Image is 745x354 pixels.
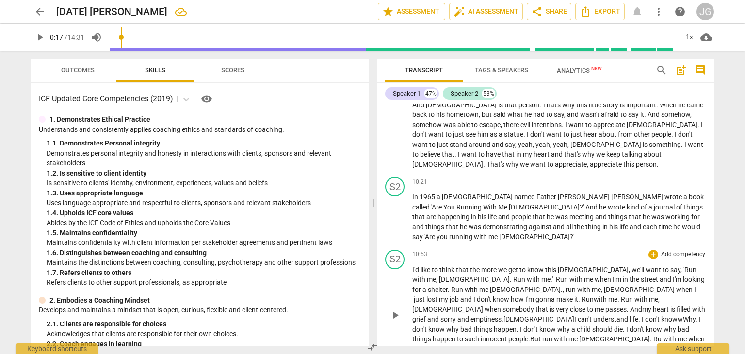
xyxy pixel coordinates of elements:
[695,64,706,76] span: comment
[488,213,498,221] span: life
[580,111,601,118] span: wasn't
[570,233,573,241] span: ?
[47,148,361,168] p: Demonstrates personal integrity and honesty in interactions with clients, sponsors and relevant s...
[641,203,648,211] span: of
[47,248,361,258] div: 1. 6. Distinguishes between coaching and consulting
[432,266,439,274] span: to
[412,193,420,201] span: In
[507,111,524,118] span: what
[550,141,553,148] span: ,
[689,193,704,201] span: book
[687,101,703,109] span: came
[651,213,665,221] span: was
[388,307,403,323] button: Play
[684,203,703,211] span: things
[412,111,428,118] span: back
[47,238,361,248] p: Maintains confidentiality with client information per stakeholder agreements and pertinent laws
[456,266,470,274] span: that
[437,193,442,201] span: a
[502,150,516,158] span: that
[469,141,492,148] span: around
[557,67,602,74] span: Analytics
[437,213,471,221] span: happening
[482,89,495,98] div: 53%
[546,111,554,118] span: to
[582,150,596,158] span: why
[490,130,499,138] span: as
[608,213,629,221] span: things
[385,177,405,196] div: Change speaker
[648,203,654,211] span: a
[428,130,445,138] span: want
[551,150,564,158] span: and
[481,266,498,274] span: more
[488,233,499,241] span: me
[568,121,585,129] span: want
[382,6,441,17] span: Assessment
[446,223,460,231] span: that
[696,3,714,20] button: JG
[533,141,535,148] span: ,
[453,6,465,17] span: auto_fix_high
[412,213,426,221] span: that
[659,223,673,231] span: time
[201,93,212,105] span: visibility
[492,141,505,148] span: and
[564,111,567,118] span: ,
[627,121,697,129] span: [DEMOGRAPHIC_DATA]
[453,130,466,138] span: just
[676,203,684,211] span: of
[47,257,361,268] p: Maintains the distinctions between coaching, consulting, psychotherapy and other support professions
[527,3,571,20] button: Share
[643,141,649,148] span: is
[426,101,498,109] span: [DEMOGRAPHIC_DATA]
[660,101,678,109] span: When
[405,66,443,74] span: Transcript
[648,111,661,118] span: And
[533,111,546,118] span: had
[558,266,629,274] span: [DEMOGRAPHIC_DATA]
[520,121,532,129] span: evil
[603,101,620,109] span: story
[479,121,501,129] span: escape
[632,266,646,274] span: we'll
[585,223,602,231] span: thing
[508,266,519,274] span: get
[498,101,504,109] span: is
[571,130,583,138] span: just
[681,141,684,148] span: .
[471,213,478,221] span: in
[630,223,643,231] span: and
[629,213,643,221] span: that
[665,213,691,221] span: working
[547,161,555,168] span: to
[412,130,428,138] span: don't
[623,161,636,168] span: this
[654,203,676,211] span: journal
[486,150,502,158] span: have
[499,233,570,241] span: [DEMOGRAPHIC_DATA]
[412,203,431,211] span: called
[367,341,378,353] span: compare_arrows
[504,101,518,109] span: that
[429,141,437,148] span: to
[477,130,490,138] span: him
[442,193,514,201] span: [DEMOGRAPHIC_DATA]
[515,141,518,148] span: ,
[567,141,570,148] span: ,
[50,33,63,41] span: 0:17
[426,213,437,221] span: are
[91,32,102,43] span: volume_up
[437,141,450,148] span: just
[506,161,520,168] span: why
[499,130,504,138] span: a
[643,213,651,221] span: he
[449,233,474,241] span: running
[660,250,706,259] p: Add competency
[678,130,693,138] span: don't
[693,63,708,78] button: Show/Hide comments
[653,6,664,17] span: more_vert
[442,150,454,158] span: that
[65,33,84,41] span: / 14:31
[47,178,361,188] p: Is sensitive to clients' identity, environment, experiences, values and beliefs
